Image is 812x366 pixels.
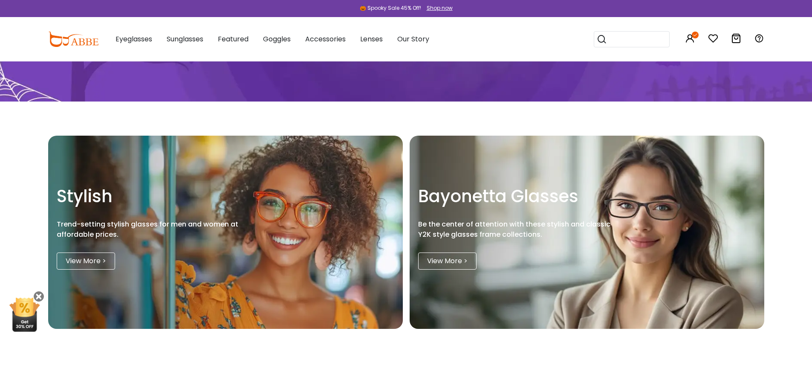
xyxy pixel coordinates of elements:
div: Be the center of attention with these stylish and classic Y2K style glasses frame collections. [418,219,615,240]
span: Sunglasses [167,34,203,44]
img: mini welcome offer [9,298,40,332]
a: View More > [57,253,115,270]
img: Stylish [48,136,403,329]
span: Eyeglasses [116,34,152,44]
div: 🎃 Spooky Sale 45% Off! [360,4,421,12]
span: Our Story [397,34,429,44]
img: Bayonetta Glasses [410,136,764,329]
h2: Bayonetta Glasses [418,186,615,206]
span: Featured [218,34,249,44]
div: Shop now [427,4,453,12]
img: abbeglasses.com [48,32,98,47]
a: Shop now [422,4,453,12]
h2: Stylish [57,186,254,206]
span: Goggles [263,34,291,44]
span: Accessories [305,34,346,44]
span: Lenses [360,34,383,44]
a: View More > [418,253,477,270]
div: Trend-setting stylish glasses for men and women at affordable prices. [57,219,254,240]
